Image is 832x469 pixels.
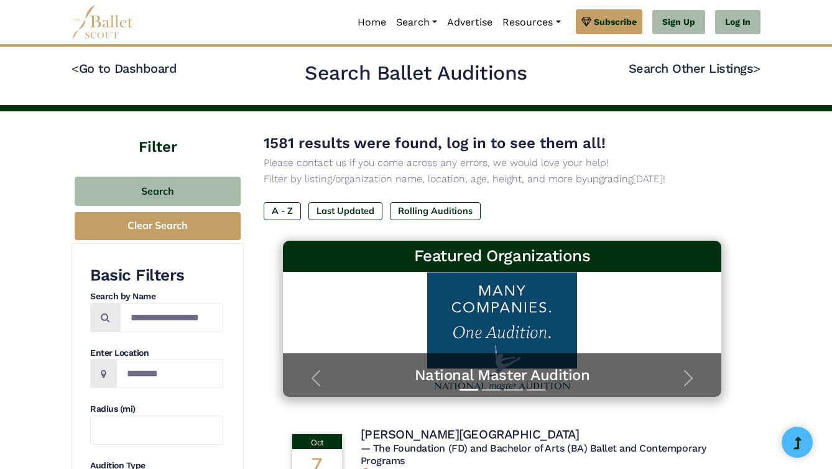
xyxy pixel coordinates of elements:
a: <Go to Dashboard [72,61,177,76]
code: > [753,60,760,76]
h4: Radius (mi) [90,403,223,416]
h4: Filter [72,111,244,158]
h4: [PERSON_NAME][GEOGRAPHIC_DATA] [361,426,580,442]
a: National Master Audition [295,366,710,385]
input: Search by names... [120,303,223,332]
img: gem.svg [581,15,591,29]
button: Slide 4 [527,383,545,397]
label: Last Updated [308,202,382,220]
a: Search Other Listings> [629,61,760,76]
span: — The Foundation (FD) and Bachelor of Arts (BA) Ballet and Contemporary Programs [361,442,706,467]
button: Slide 3 [504,383,523,397]
h2: Search Ballet Auditions [305,60,527,86]
a: upgrading [587,173,633,185]
label: Rolling Auditions [390,202,481,220]
a: Resources [497,9,565,35]
a: Search [391,9,442,35]
span: 1581 results were found, log in to see them all! [264,134,606,152]
a: Sign Up [652,10,705,35]
h3: Basic Filters [90,265,223,286]
p: Filter by listing/organization name, location, age, height, and more by [DATE]! [264,171,741,187]
label: A - Z [264,202,301,220]
button: Clear Search [75,212,241,240]
div: Oct [292,434,342,449]
p: Please contact us if you come across any errors, we would love your help! [264,155,741,171]
a: Home [353,9,391,35]
input: Location [116,359,223,388]
button: Search [75,177,241,206]
span: Subscribe [594,15,637,29]
a: Subscribe [576,9,642,34]
h4: Enter Location [90,347,223,360]
h4: Search by Name [90,290,223,303]
button: Slide 1 [460,383,478,397]
h3: Featured Organizations [293,246,712,267]
code: < [72,60,79,76]
a: Log In [715,10,760,35]
button: Slide 2 [482,383,501,397]
a: Advertise [442,9,497,35]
